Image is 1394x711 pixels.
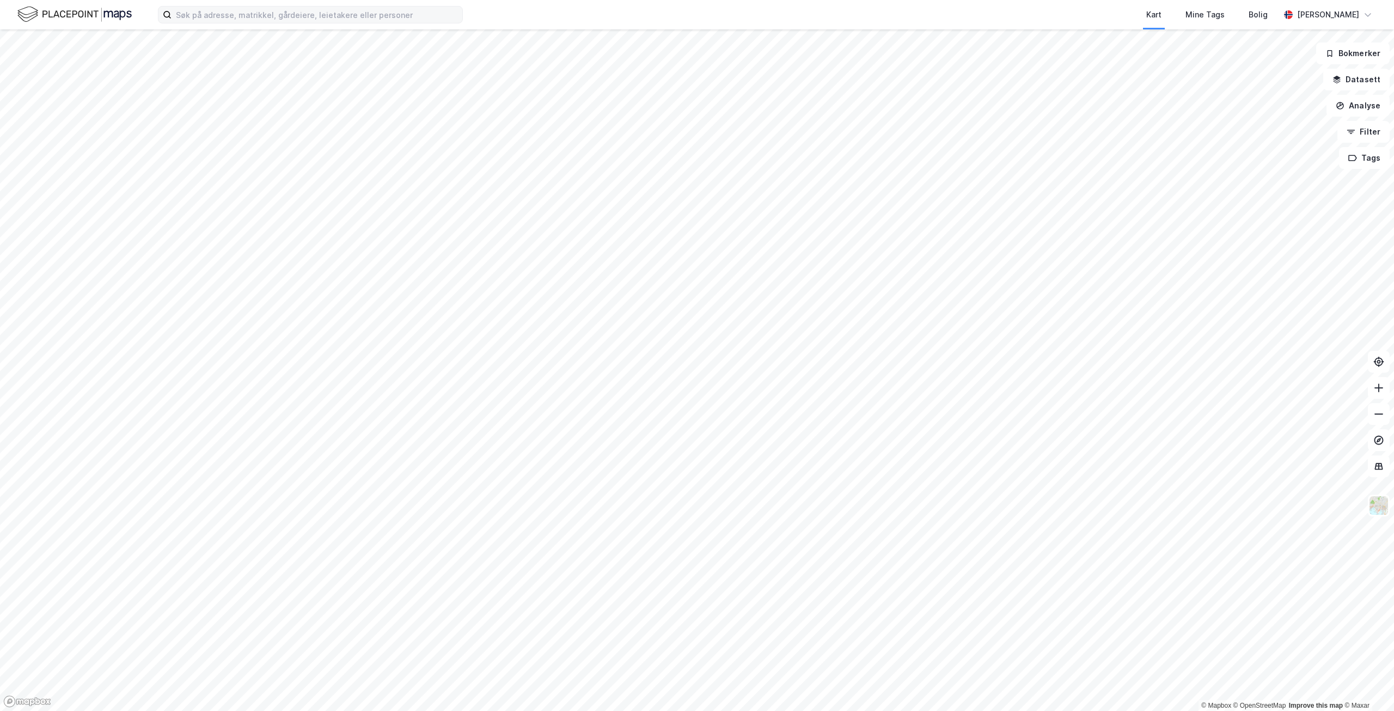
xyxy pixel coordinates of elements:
div: Mine Tags [1185,8,1225,21]
a: OpenStreetMap [1233,702,1286,709]
a: Mapbox [1201,702,1231,709]
button: Datasett [1323,69,1390,90]
button: Bokmerker [1316,42,1390,64]
img: logo.f888ab2527a4732fd821a326f86c7f29.svg [17,5,132,24]
div: [PERSON_NAME] [1297,8,1359,21]
button: Tags [1339,147,1390,169]
input: Søk på adresse, matrikkel, gårdeiere, leietakere eller personer [172,7,462,23]
div: Kart [1146,8,1161,21]
img: Z [1368,495,1389,516]
div: Bolig [1249,8,1268,21]
button: Filter [1337,121,1390,143]
iframe: Chat Widget [1340,659,1394,711]
a: Improve this map [1289,702,1343,709]
a: Mapbox homepage [3,695,51,708]
div: Kontrollprogram for chat [1340,659,1394,711]
button: Analyse [1326,95,1390,117]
